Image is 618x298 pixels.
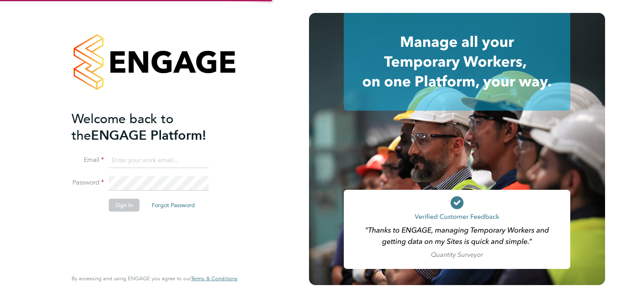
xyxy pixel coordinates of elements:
[72,111,229,144] h2: ENGAGE Platform!
[72,275,237,282] span: By accessing and using ENGAGE you agree to our
[109,153,209,168] input: Enter your work email...
[191,275,237,282] a: Terms & Conditions
[72,111,174,143] span: Welcome back to the
[191,275,237,282] span: Terms & Conditions
[72,178,104,187] label: Password
[145,199,201,212] button: Forgot Password
[72,156,104,164] label: Email
[109,199,140,212] button: Sign In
